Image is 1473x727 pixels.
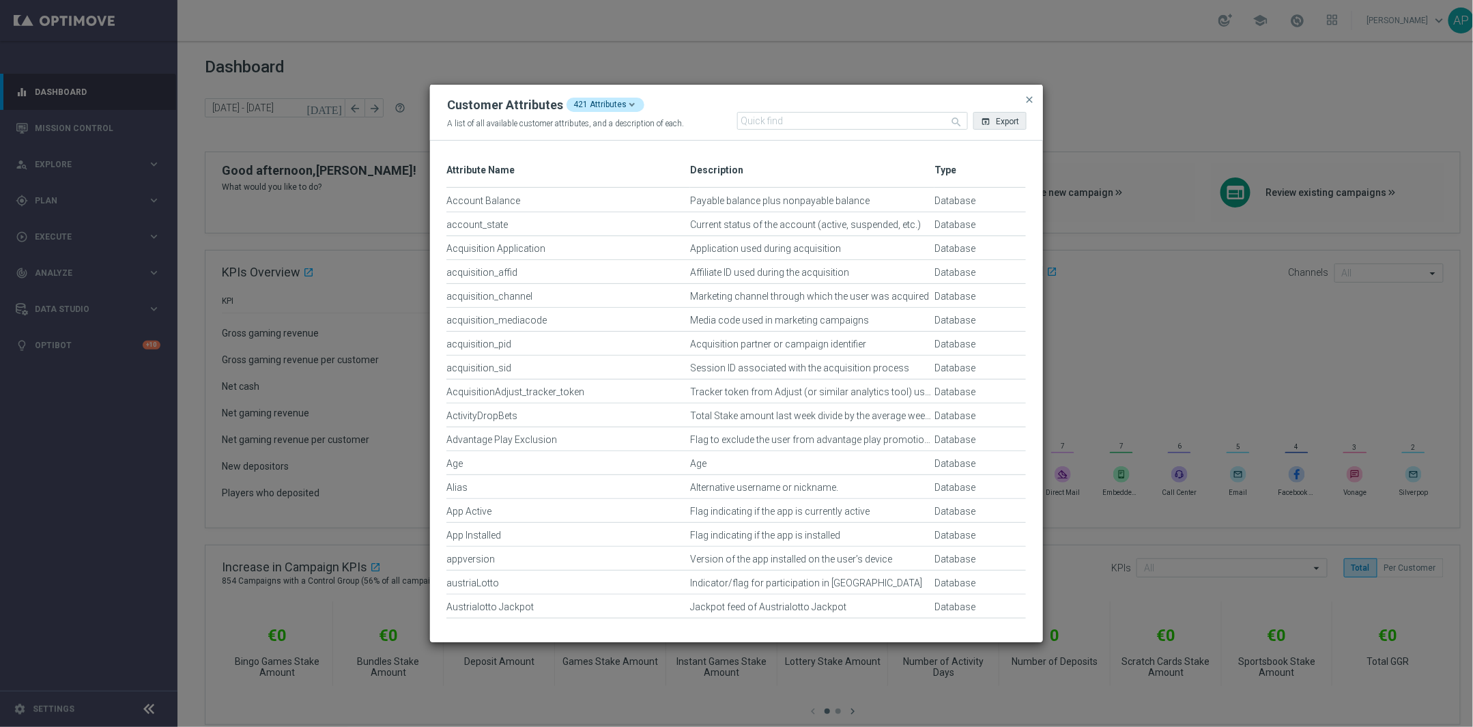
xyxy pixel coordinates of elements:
div: Type [934,243,975,255]
span: Export [996,117,1019,126]
div: Application used during acquisition [690,243,934,266]
div: Type [934,554,975,565]
span: Database [934,410,975,422]
div: Type [934,458,975,470]
div: Age [446,458,690,481]
div: Session ID associated with the acquisition process [690,362,934,386]
div: Type [934,506,975,517]
div: Type [934,195,975,207]
div: Press SPACE to select this row. [446,284,1026,308]
div: 421 Attributes [567,98,644,112]
span: Database [934,458,975,470]
div: Version of the app installed on the user’s device [690,554,934,577]
div: Media code used in marketing campaigns [690,315,934,338]
div: Current status of the account (active, suspended, etc.) [690,219,934,242]
div: Austrialotto Jackpot [446,601,690,625]
i: search [950,116,962,128]
span: Database [934,601,975,613]
div: Indicator/flag for participation in [GEOGRAPHIC_DATA] [690,578,934,601]
div: Type [934,530,975,541]
div: Type [934,601,975,613]
div: Type [934,315,975,326]
span: Database [934,339,975,350]
div: Flag indicating if the app is installed [690,530,934,553]
div: Acquisition Application [446,243,690,266]
div: acquisition_sid [446,362,690,386]
div: Acquisition partner or campaign identifier [690,339,934,362]
div: Marketing channel through which the user was acquired [690,291,934,314]
span: Database [934,434,975,446]
div: appversion [446,554,690,577]
div: Press SPACE to select this row. [446,356,1026,380]
div: App Active [446,506,690,529]
div: Flag indicating if the app is currently active [690,506,934,529]
span: Database [934,243,975,255]
div: acquisition_pid [446,339,690,362]
span: Database [934,195,975,207]
div: account_state [446,219,690,242]
div: Type [934,625,975,637]
div: Alias [446,482,690,505]
div: Advantage Play Exclusion [446,434,690,457]
div: Press SPACE to select this row. [446,403,1026,427]
div: Alternative username or nickname. [690,482,934,505]
div: Press SPACE to select this row. [446,595,1026,618]
div: Type [934,386,975,398]
div: Type [934,362,975,374]
div: Press SPACE to select this row. [446,571,1026,595]
div: AcquisitionAdjust_tracker_token [446,386,690,410]
div: Press SPACE to select this row. [446,260,1026,284]
div: Press SPACE to select this row. [446,380,1026,403]
span: Database [934,315,975,326]
div: Type [934,339,975,350]
div: austriaLotto [446,578,690,601]
div: Affiliate ID used during the acquisition [690,267,934,290]
div: acquisition_mediacode [446,315,690,338]
div: Press SPACE to select this row. [446,308,1026,332]
div: Type [934,219,975,231]
input: Quick find [737,112,969,130]
div: Press SPACE to select this row. [446,523,1026,547]
div: Total Stake amount last week divide by the average weekly stake amount last four weeks [690,410,934,433]
div: Press SPACE to select this row. [446,547,1026,571]
div: Press SPACE to select this row. [446,332,1026,356]
span: Description [690,165,743,176]
div: Type [934,267,975,279]
div: Customer Attributes [447,98,563,113]
div: Payable balance plus nonpayable balance [690,195,934,218]
span: Database [934,362,975,374]
span: Database [934,267,975,279]
div: Press SPACE to select this row. [446,212,1026,236]
span: Database [934,578,975,589]
span: Database [934,554,975,565]
span: Database [934,530,975,541]
div: Press SPACE to select this row. [446,427,1026,451]
span: close [1024,94,1035,105]
div: Type [934,434,975,446]
span: Attribute Name [446,165,515,176]
div: App Installed [446,530,690,553]
span: Database [934,506,975,517]
span: Database [934,386,975,398]
span: Database [934,482,975,494]
div: acquisition_affid [446,267,690,290]
span: Type [934,165,956,176]
div: Press SPACE to select this row. [446,188,1026,212]
div: Flag to exclude the user from advantage play promotions [690,434,934,457]
div: Press SPACE to select this row. [446,475,1026,499]
div: Type [934,410,975,422]
span: Database [934,219,975,231]
div: Type [934,578,975,589]
div: Press SPACE to select this row. [446,236,1026,260]
div: Account Balance [446,195,690,218]
div: Average Deposit Amount, Last Month [446,625,690,648]
div: acquisition_channel [446,291,690,314]
button: open_in_browser Export [973,112,1027,130]
div: Press SPACE to select this row. [446,499,1026,523]
div: Type [934,482,975,494]
div: Type [934,291,975,302]
span: Database [934,291,975,302]
span: Database [934,625,975,637]
div: Press SPACE to select this row. [446,618,1026,642]
div: Deposits amount divided by number of deposits, last month [690,625,934,648]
